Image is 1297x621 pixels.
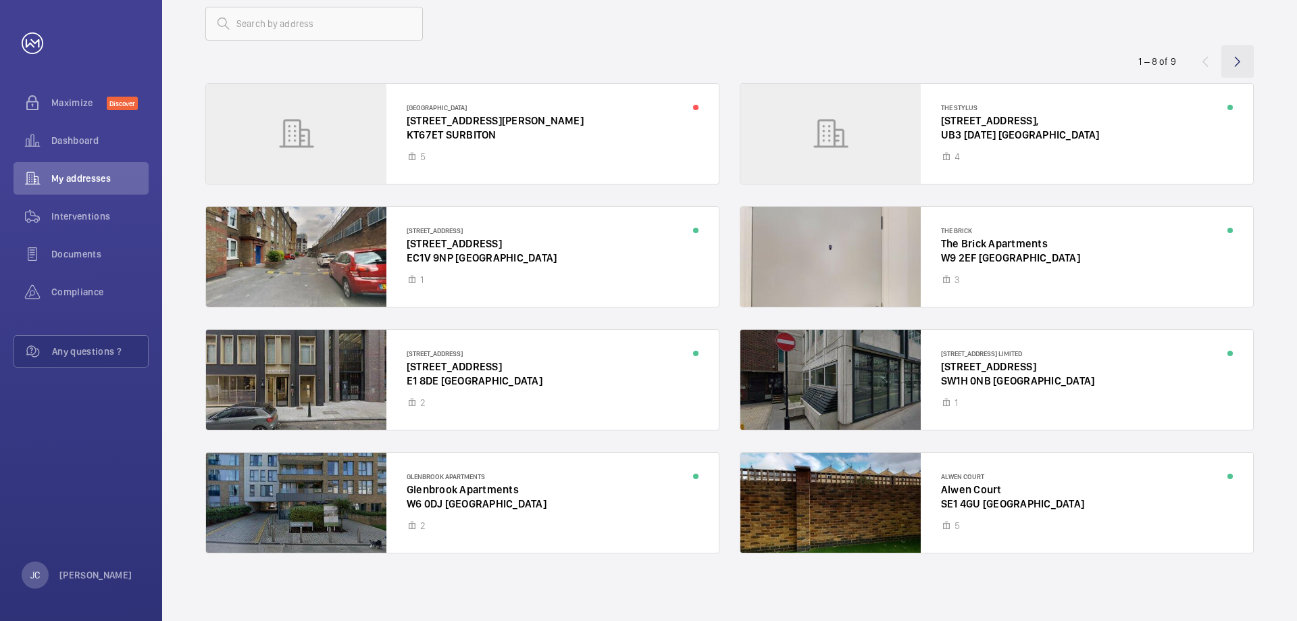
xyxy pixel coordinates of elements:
p: [PERSON_NAME] [59,568,132,582]
span: Maximize [51,96,107,109]
div: 1 – 8 of 9 [1138,55,1176,68]
span: Compliance [51,285,149,299]
span: My addresses [51,172,149,185]
span: Discover [107,97,138,110]
span: Dashboard [51,134,149,147]
span: Documents [51,247,149,261]
span: Interventions [51,209,149,223]
span: Any questions ? [52,345,148,358]
p: JC [30,568,40,582]
input: Search by address [205,7,423,41]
